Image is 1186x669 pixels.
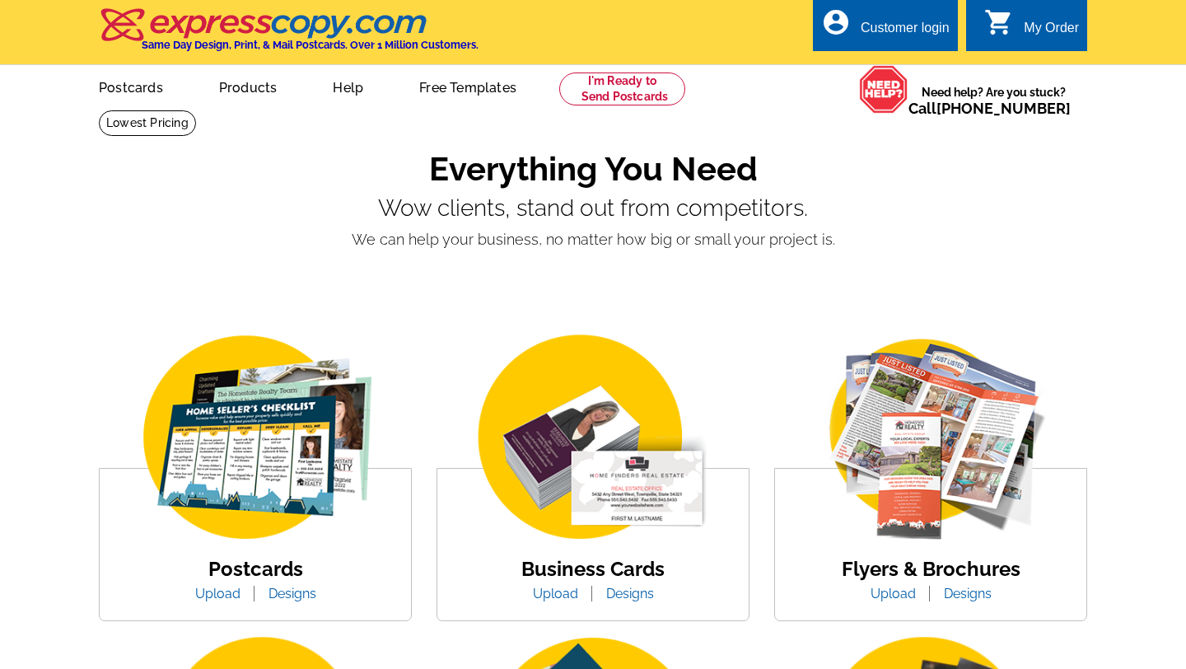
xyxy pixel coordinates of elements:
a: Free Templates [393,67,543,105]
p: We can help your business, no matter how big or small your project is. [99,228,1087,250]
a: [PHONE_NUMBER] [936,100,1071,117]
div: Customer login [861,21,950,44]
img: img_postcard.png [115,330,395,547]
a: Flyers & Brochures [842,557,1020,581]
h1: Everything You Need [99,149,1087,189]
p: Wow clients, stand out from competitors. [99,195,1087,222]
a: Same Day Design, Print, & Mail Postcards. Over 1 Million Customers. [99,20,479,51]
img: flyer-card.png [791,330,1071,547]
a: Business Cards [521,557,665,581]
a: Postcards [208,557,303,581]
a: Designs [594,586,666,601]
a: Postcards [72,67,189,105]
a: Upload [858,586,928,601]
i: account_circle [821,7,851,37]
span: Call [908,100,1071,117]
a: Upload [521,586,591,601]
a: Designs [256,586,329,601]
img: business-card.png [453,330,733,547]
a: shopping_cart My Order [984,18,1079,39]
a: Upload [183,586,253,601]
a: Designs [932,586,1004,601]
a: Products [193,67,304,105]
h4: Same Day Design, Print, & Mail Postcards. Over 1 Million Customers. [142,39,479,51]
span: Need help? Are you stuck? [908,84,1079,117]
a: account_circle Customer login [821,18,950,39]
i: shopping_cart [984,7,1014,37]
div: My Order [1024,21,1079,44]
img: help [859,65,908,114]
a: Help [306,67,390,105]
